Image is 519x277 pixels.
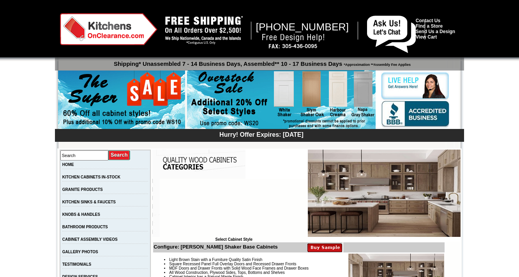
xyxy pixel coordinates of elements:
[62,162,74,167] a: HOME
[62,187,103,192] a: GRANITE PRODUCTS
[308,150,461,237] img: Hazelwood Shaker
[62,212,100,217] a: KNOBS & HANDLES
[62,250,98,254] a: GALLERY PHOTOS
[60,13,157,45] img: Kitchens on Clearance Logo
[169,258,444,262] li: Light Brown Stain with a Furniture Quality Satin Finish
[62,200,116,204] a: KITCHEN SINKS & FAUCETS
[59,130,464,138] div: Hurry! Offer Expires: [DATE]
[169,262,444,266] li: Square Recessed Panel Full Overlay Doors and Recessed Drawer Fronts
[169,266,444,270] li: MDF Doors and Drawer Fronts with Solid Wood Face Frames and Drawer Boxes
[62,225,108,229] a: BATHROOM PRODUCTS
[416,18,440,23] a: Contact Us
[108,150,131,161] input: Submit
[256,21,349,33] span: [PHONE_NUMBER]
[160,179,308,237] iframe: Browser incompatible
[59,57,464,67] p: Shipping* Unassembled 7 - 14 Business Days, Assembled** 10 - 17 Business Days
[154,244,278,250] b: Configure: [PERSON_NAME] Shaker Base Cabinets
[416,23,443,29] a: Find a Store
[62,175,120,179] a: KITCHEN CABINETS IN-STOCK
[169,270,444,275] li: All Wood Construction, Plywood Sides, Tops, Bottoms and Shelves
[342,61,411,67] span: *Approximation **Assembly Fee Applies
[416,29,455,34] a: Send Us a Design
[62,262,91,266] a: TESTIMONIALS
[62,237,118,242] a: CABINET ASSEMBLY VIDEOS
[215,237,252,242] b: Select Cabinet Style
[416,34,437,40] a: View Cart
